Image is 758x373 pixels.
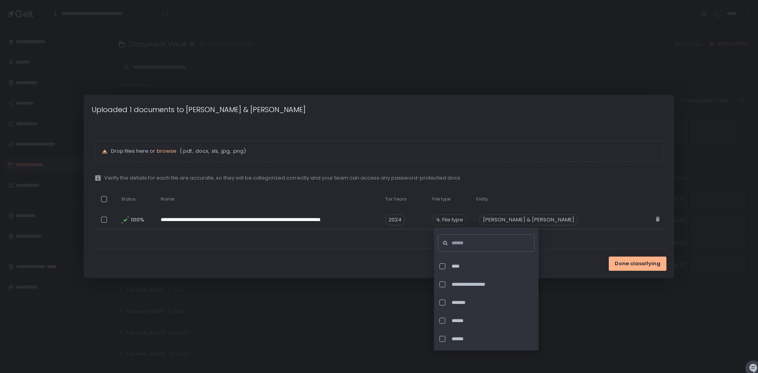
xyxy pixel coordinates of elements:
[178,148,246,155] span: (.pdf, .docx, .xls, .jpg, .png)
[157,148,176,155] button: browse
[432,196,450,202] span: File type
[385,196,407,202] span: Tax Years
[609,257,666,271] button: Done classifying
[111,148,657,155] p: Drop files here or
[157,147,176,155] span: browse
[615,260,660,267] span: Done classifying
[104,174,462,182] span: Verify the details for each file are accurate, so they will be categorized correctly and your tea...
[131,216,143,223] span: 100%
[161,196,174,202] span: Name
[476,196,488,202] span: Entity
[442,216,463,223] span: File type
[479,214,578,225] div: [PERSON_NAME] & [PERSON_NAME]
[92,104,306,115] h1: Uploaded 1 documents to [PERSON_NAME] & [PERSON_NAME]
[121,196,136,202] span: Status
[385,214,405,225] span: 2024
